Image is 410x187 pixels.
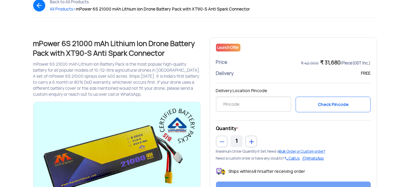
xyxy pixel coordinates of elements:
[252,169,264,174] span: 48 hrs
[226,166,305,174] p: Ships within after receiving order
[320,59,371,67] div: ₹ 31,680
[216,149,371,154] div: Maximum Order Quantity 6 Set. Need a
[216,70,234,77] label: Delivery
[50,6,76,12] span: All Products
[361,70,371,78] div: FREE
[73,6,76,12] span: >
[302,157,307,161] img: whatsapp.svg
[218,45,239,50] span: Launch Offer
[76,6,250,12] span: mPower 6S 21000 mAh Lithium Ion Drone Battery Pack with XT90-S Anti Spark Connector
[33,39,201,58] h1: mPower 6S 21000 mAh Lithium Ion Drone Battery Pack with XT90-S Anti Spark Connector
[216,59,227,66] label: Price
[216,125,371,132] p: Quantity
[284,157,289,161] img: call.svg
[289,156,300,161] a: Call Us
[216,88,371,94] p: Delivery Location Pincode
[341,61,371,66] span: /Piece
[33,61,201,97] div: mPower 6S 21000 mAh Lithium Ion Battery Pack is the most popular high-quality battery for all pop...
[279,149,326,154] span: Bulk Order or Custom order?
[353,61,371,66] span: (GST Inc.)
[301,60,319,67] div: ₹ 42,000
[296,97,371,112] button: Check Pincode
[216,156,371,161] div: Need a custom order or have any doubts?
[307,156,324,161] a: WhatsApp
[216,97,291,112] input: Pincode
